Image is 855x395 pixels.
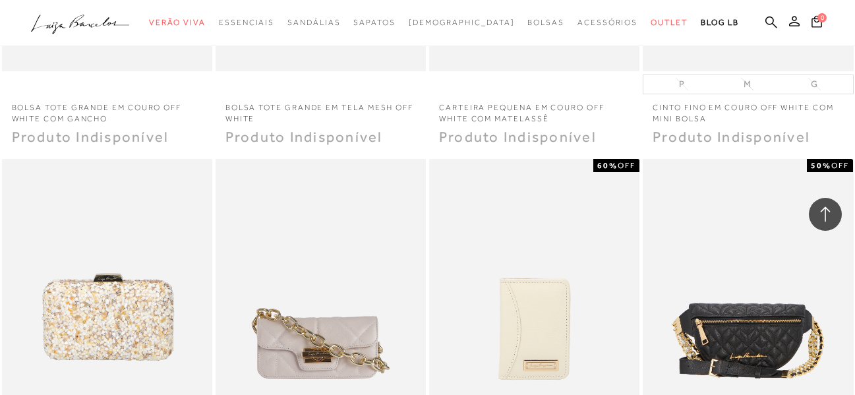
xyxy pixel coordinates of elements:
[149,18,206,27] span: Verão Viva
[675,78,688,90] button: P
[287,18,340,27] span: Sandálias
[811,161,831,170] strong: 50%
[618,161,635,170] span: OFF
[2,94,212,125] a: BOLSA TOTE GRANDE EM COURO OFF WHITE COM GANCHO
[807,78,821,90] button: G
[353,11,395,35] a: categoryNavScreenReaderText
[527,18,564,27] span: Bolsas
[429,94,639,125] a: CARTEIRA PEQUENA EM COURO OFF WHITE COM MATELASSÊ
[219,18,274,27] span: Essenciais
[527,11,564,35] a: categoryNavScreenReaderText
[216,94,426,125] a: BOLSA TOTE GRANDE EM TELA MESH OFF WHITE
[409,11,515,35] a: noSubCategoriesText
[597,161,618,170] strong: 60%
[219,11,274,35] a: categoryNavScreenReaderText
[653,129,810,145] span: Produto Indisponível
[225,129,383,145] span: Produto Indisponível
[740,78,755,90] button: M
[577,11,637,35] a: categoryNavScreenReaderText
[577,18,637,27] span: Acessórios
[643,94,853,125] a: CINTO FINO EM COURO OFF WHITE COM MINI BOLSA
[439,129,597,145] span: Produto Indisponível
[831,161,849,170] span: OFF
[808,15,826,32] button: 0
[353,18,395,27] span: Sapatos
[817,13,827,22] span: 0
[651,11,688,35] a: categoryNavScreenReaderText
[12,129,169,145] span: Produto Indisponível
[701,18,739,27] span: BLOG LB
[149,11,206,35] a: categoryNavScreenReaderText
[651,18,688,27] span: Outlet
[701,11,739,35] a: BLOG LB
[409,18,515,27] span: [DEMOGRAPHIC_DATA]
[287,11,340,35] a: categoryNavScreenReaderText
